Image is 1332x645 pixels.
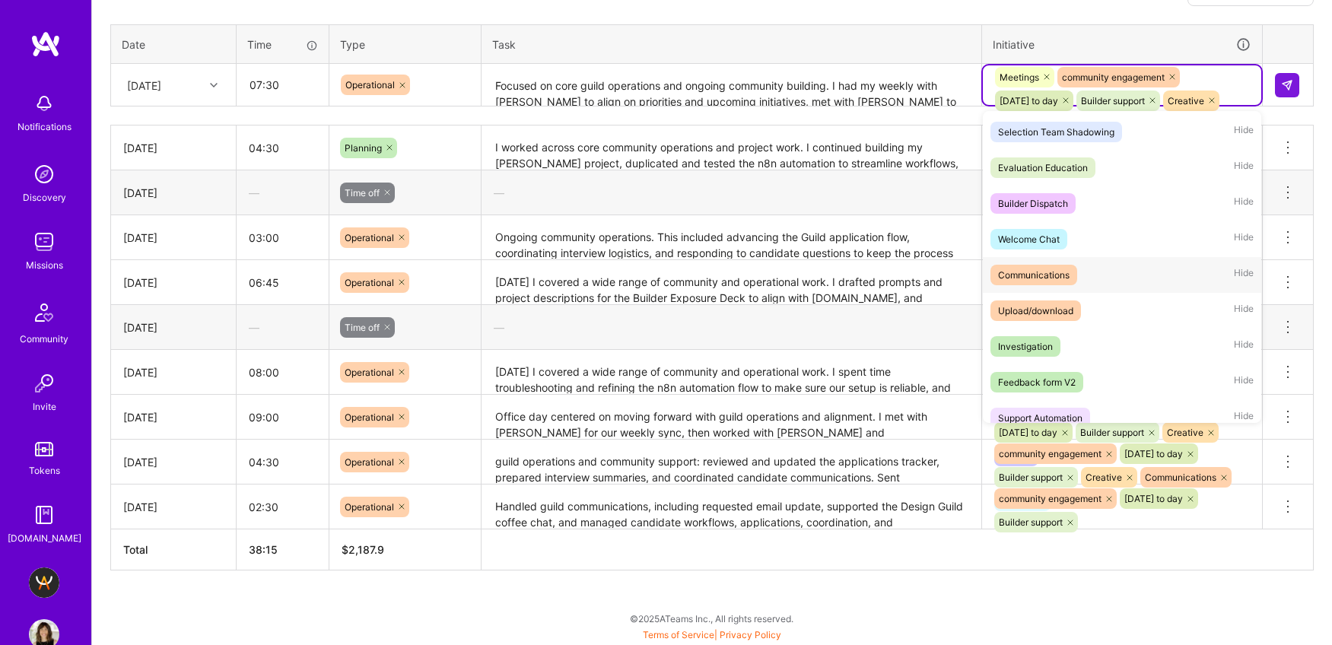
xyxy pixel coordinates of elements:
div: null [1275,73,1301,97]
span: [DATE] to day [1124,448,1183,459]
div: Upload/download [998,303,1073,319]
span: | [643,629,781,640]
textarea: Ongoing community operations. This included advancing the Guild application flow, coordinating in... [483,217,980,259]
span: Meetings [1000,71,1039,83]
span: Builder support [1080,427,1144,438]
span: community engagement [1062,71,1165,83]
input: HH:MM [237,352,329,392]
img: guide book [29,500,59,530]
div: Discovery [23,189,66,205]
div: Builder Dispatch [998,195,1068,211]
img: Submit [1281,79,1293,91]
div: — [237,173,329,213]
span: [DATE] to day [1124,493,1183,504]
th: Task [482,24,982,64]
span: Hide [1234,193,1254,214]
div: Selection Team Shadowing [998,124,1114,140]
textarea: Focused on core guild operations and ongoing community building. I had my weekly with [PERSON_NAM... [483,65,980,106]
img: discovery [29,159,59,189]
div: Evaluation Education [998,160,1088,176]
div: Investigation [998,338,1053,354]
span: [DATE] to day [999,427,1057,438]
div: [DATE] [123,499,224,515]
div: Invite [33,399,56,415]
span: Communications [1145,472,1216,483]
div: Welcome Chat [998,231,1060,247]
div: [DATE] [123,185,224,201]
textarea: [DATE] I covered a wide range of community and operational work. I drafted prompts and project de... [483,262,980,303]
input: HH:MM [237,128,329,168]
span: Operational [345,79,395,91]
textarea: I worked across core community operations and project work. I continued building my [PERSON_NAME]... [483,127,980,169]
a: A.Team - Grow A.Team's Community & Demand [25,567,63,598]
span: Builder support [999,472,1063,483]
span: Time off [345,187,380,199]
input: HH:MM [237,262,329,303]
img: Invite [29,368,59,399]
div: Tokens [29,462,60,478]
span: Creative [1086,472,1122,483]
div: Notifications [17,119,72,135]
span: Hide [1234,408,1254,428]
span: Operational [345,501,394,513]
input: HH:MM [237,487,329,527]
textarea: Handled guild communications, including requested email update, supported the Design Guild coffee... [483,486,980,528]
div: Communications [998,267,1070,283]
th: 38:15 [237,529,329,570]
span: Hide [1234,336,1254,357]
span: Builder support [999,516,1063,528]
div: Support Automation [998,410,1082,426]
span: community engagement [999,448,1102,459]
div: [DOMAIN_NAME] [8,530,81,546]
div: © 2025 ATeams Inc., All rights reserved. [91,599,1332,637]
img: bell [29,88,59,119]
span: Operational [345,277,394,288]
span: Planning [345,142,382,154]
div: [DATE] [123,319,224,335]
div: — [237,307,329,348]
input: HH:MM [237,442,329,482]
div: — [982,307,1262,348]
span: $ 2,187.9 [342,543,384,556]
div: [DATE] [127,77,161,93]
textarea: guild operations and community support: reviewed and updated the applications tracker, prepared i... [483,441,980,483]
img: tokens [35,442,53,456]
span: Creative [1167,427,1203,438]
span: Hide [1234,229,1254,249]
div: [DATE] [123,409,224,425]
a: Terms of Service [643,629,714,640]
span: Operational [345,456,394,468]
div: [DATE] [123,275,224,291]
th: Date [111,24,237,64]
span: Builder support [1081,95,1145,106]
span: Hide [1234,265,1254,285]
th: Total [111,529,237,570]
div: — [482,173,981,213]
div: Feedback form V2 [998,374,1076,390]
span: community engagement [999,493,1102,504]
div: [DATE] [123,364,224,380]
span: Operational [345,411,394,423]
div: — [482,307,981,348]
th: Type [329,24,482,64]
span: Operational [345,232,394,243]
div: [DATE] [123,230,224,246]
img: teamwork [29,227,59,257]
div: [DATE] [123,454,224,470]
span: Hide [1234,300,1254,321]
input: HH:MM [237,397,329,437]
span: Hide [1234,372,1254,392]
i: icon Chevron [210,81,218,89]
span: Hide [1234,122,1254,142]
div: — [982,173,1262,213]
div: [DATE] [123,140,224,156]
span: Hide [1234,157,1254,178]
div: Initiative [993,36,1251,53]
textarea: [DATE] I covered a wide range of community and operational work. I spent time troubleshooting and... [483,351,980,393]
input: HH:MM [237,65,328,105]
div: Community [20,331,68,347]
input: HH:MM [237,218,329,258]
img: logo [30,30,61,58]
img: A.Team - Grow A.Team's Community & Demand [29,567,59,598]
span: Creative [1168,95,1204,106]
